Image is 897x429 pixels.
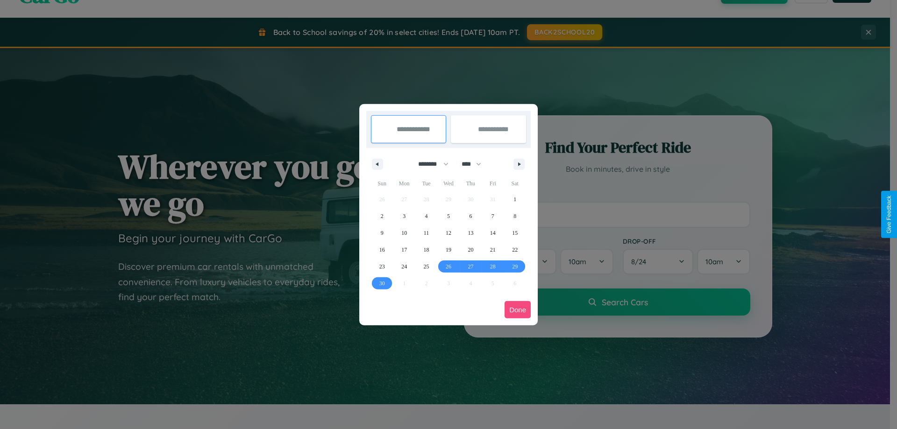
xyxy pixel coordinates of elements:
button: 27 [460,258,482,275]
button: 1 [504,191,526,208]
button: 4 [415,208,437,225]
span: 15 [512,225,518,241]
span: 7 [491,208,494,225]
button: 17 [393,241,415,258]
span: 23 [379,258,385,275]
button: 22 [504,241,526,258]
div: Give Feedback [886,196,892,233]
button: 23 [371,258,393,275]
button: 5 [437,208,459,225]
span: 14 [490,225,496,241]
button: 12 [437,225,459,241]
span: 13 [468,225,473,241]
span: 29 [512,258,518,275]
button: 14 [482,225,504,241]
span: 27 [468,258,473,275]
button: 10 [393,225,415,241]
span: 4 [425,208,428,225]
span: 25 [424,258,429,275]
span: Wed [437,176,459,191]
button: 19 [437,241,459,258]
span: 30 [379,275,385,292]
span: 17 [401,241,407,258]
span: 22 [512,241,518,258]
button: 8 [504,208,526,225]
span: 20 [468,241,473,258]
button: 28 [482,258,504,275]
button: 15 [504,225,526,241]
button: 25 [415,258,437,275]
button: 24 [393,258,415,275]
button: Done [505,301,531,318]
button: 2 [371,208,393,225]
span: 2 [381,208,384,225]
span: 18 [424,241,429,258]
span: Mon [393,176,415,191]
button: 30 [371,275,393,292]
button: 13 [460,225,482,241]
button: 26 [437,258,459,275]
span: 9 [381,225,384,241]
button: 3 [393,208,415,225]
button: 9 [371,225,393,241]
span: 1 [513,191,516,208]
span: Thu [460,176,482,191]
button: 20 [460,241,482,258]
span: Sun [371,176,393,191]
span: Tue [415,176,437,191]
span: 6 [469,208,472,225]
button: 16 [371,241,393,258]
span: 28 [490,258,496,275]
span: 12 [446,225,451,241]
span: 5 [447,208,450,225]
button: 29 [504,258,526,275]
button: 18 [415,241,437,258]
span: 11 [424,225,429,241]
span: Fri [482,176,504,191]
button: 6 [460,208,482,225]
span: 21 [490,241,496,258]
span: 26 [446,258,451,275]
button: 7 [482,208,504,225]
span: Sat [504,176,526,191]
button: 11 [415,225,437,241]
button: 21 [482,241,504,258]
span: 8 [513,208,516,225]
span: 16 [379,241,385,258]
span: 10 [401,225,407,241]
span: 24 [401,258,407,275]
span: 3 [403,208,406,225]
span: 19 [446,241,451,258]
